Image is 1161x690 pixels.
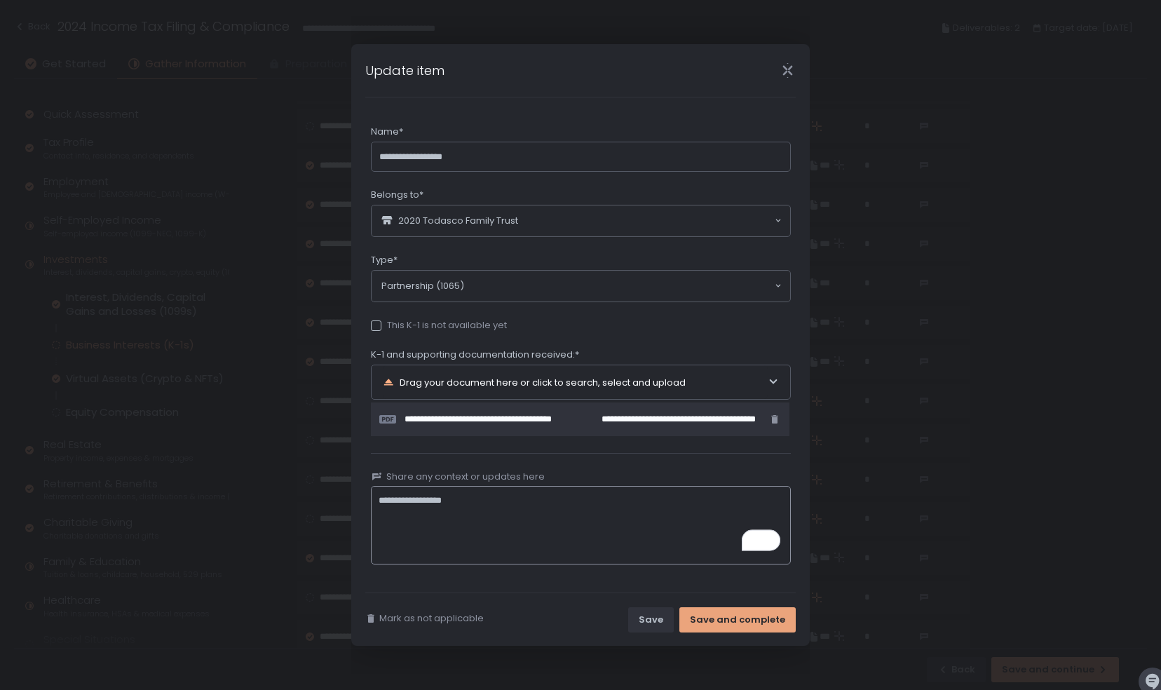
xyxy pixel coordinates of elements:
[765,62,810,79] div: Close
[372,205,790,236] div: Search for option
[381,279,464,293] span: Partnership (1065)
[639,614,663,626] div: Save
[628,607,674,632] button: Save
[365,612,484,625] button: Mark as not applicable
[379,612,484,625] span: Mark as not applicable
[518,214,773,228] input: Search for option
[386,471,545,483] span: Share any context or updates here
[371,486,791,564] textarea: To enrich screen reader interactions, please activate Accessibility in Grammarly extension settings
[365,61,444,80] h1: Update item
[464,279,773,293] input: Search for option
[371,126,403,138] span: Name*
[372,271,790,302] div: Search for option
[371,254,398,266] span: Type*
[398,215,518,227] span: 2020 Todasco Family Trust
[690,614,785,626] div: Save and complete
[679,607,796,632] button: Save and complete
[371,189,423,201] span: Belongs to*
[371,349,579,361] span: K-1 and supporting documentation received:*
